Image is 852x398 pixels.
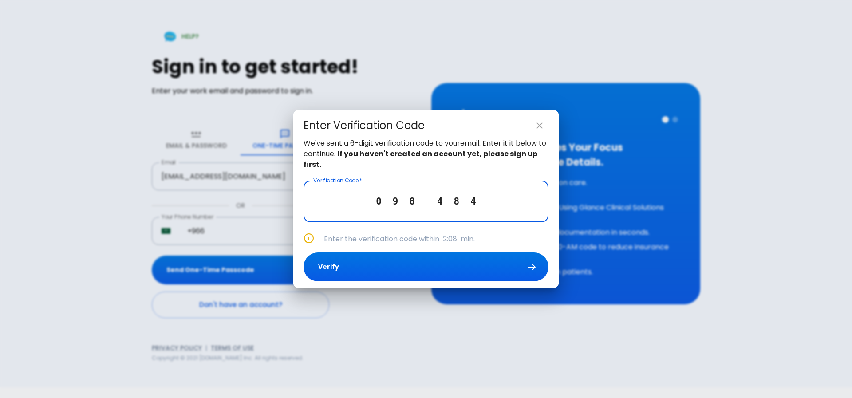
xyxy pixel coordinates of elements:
div: Enter Verification Code [304,118,425,133]
p: We've sent a 6-digit verification code to your email . Enter it it below to continue. [304,138,548,170]
strong: If you haven't created an account yet, please sign up first. [304,149,537,169]
button: Verify [304,252,548,281]
button: close [531,117,548,134]
p: Enter the verification code within min. [324,234,548,244]
span: 2:08 [443,234,457,244]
